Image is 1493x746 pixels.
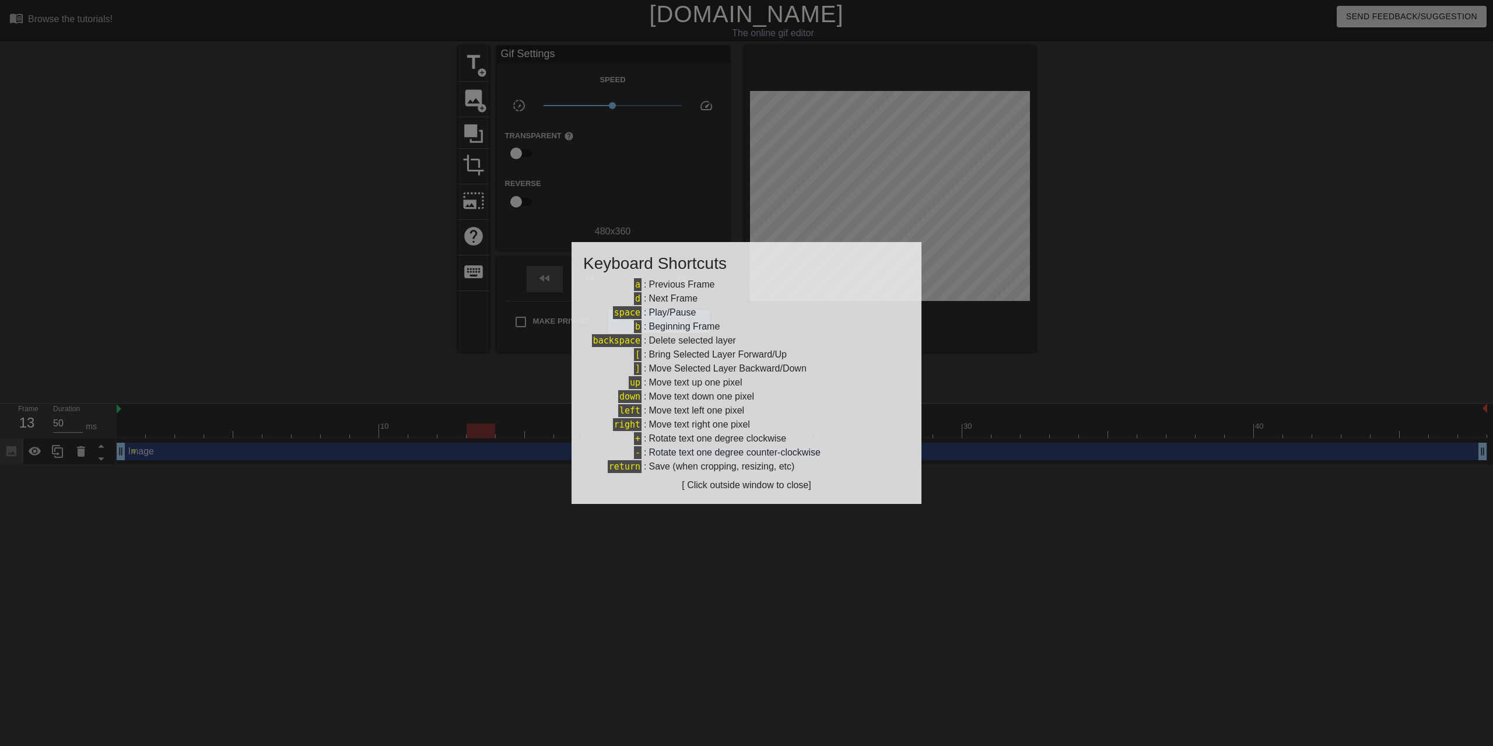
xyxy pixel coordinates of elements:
div: : [583,278,910,292]
div: : [583,376,910,390]
div: : [583,334,910,348]
span: down [618,390,642,403]
div: : [583,418,910,432]
span: return [608,460,642,473]
div: [ Click outside window to close] [583,478,910,492]
div: Delete selected layer [649,334,735,348]
div: Next Frame [649,292,698,306]
div: Move text down one pixel [649,390,754,404]
div: Previous Frame [649,278,714,292]
div: Move text left one pixel [649,404,744,418]
span: ] [634,362,642,375]
span: backspace [592,334,642,347]
span: right [613,418,642,431]
span: d [634,292,642,305]
div: Move text right one pixel [649,418,749,432]
span: up [629,376,642,389]
div: : [583,292,910,306]
span: + [634,432,642,445]
div: : [583,348,910,362]
span: space [613,306,642,319]
div: Save (when cropping, resizing, etc) [649,460,794,474]
div: Bring Selected Layer Forward/Up [649,348,787,362]
div: : [583,460,910,474]
h3: Keyboard Shortcuts [583,254,910,274]
span: left [618,404,642,417]
div: Beginning Frame [649,320,720,334]
span: [ [634,348,642,361]
div: : [583,446,910,460]
span: b [634,320,642,333]
div: : [583,362,910,376]
div: Move Selected Layer Backward/Down [649,362,806,376]
div: : [583,404,910,418]
div: Move text up one pixel [649,376,742,390]
div: : [583,432,910,446]
div: : [583,320,910,334]
span: - [634,446,642,459]
div: Rotate text one degree clockwise [649,432,786,446]
div: Rotate text one degree counter-clockwise [649,446,820,460]
div: : [583,306,910,320]
div: Play/Pause [649,306,696,320]
span: a [634,278,642,291]
div: : [583,390,910,404]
